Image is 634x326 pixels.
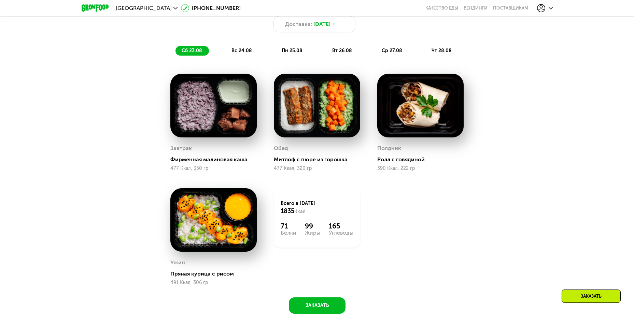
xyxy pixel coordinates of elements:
div: 390 Ккал, 222 гр [377,166,464,171]
button: Заказать [289,297,346,314]
span: [DATE] [313,20,330,28]
a: Вендинги [464,5,488,11]
div: Пряная курица с рисом [170,270,262,277]
div: поставщикам [493,5,528,11]
div: 477 Ккал, 320 гр [274,166,360,171]
div: Фирменная малиновая каша [170,156,262,163]
div: 99 [305,222,320,230]
div: Митлоф с пюре из горошка [274,156,366,163]
div: 71 [281,222,296,230]
a: Качество еды [425,5,458,11]
div: 165 [329,222,353,230]
span: чт 28.08 [432,48,452,54]
span: вс 24.08 [231,48,252,54]
span: вт 26.08 [332,48,352,54]
span: 1835 [281,207,294,215]
span: ср 27.08 [382,48,402,54]
span: [GEOGRAPHIC_DATA] [116,5,172,11]
div: Заказать [562,290,621,303]
span: Доставка: [285,20,312,28]
div: Завтрак [170,143,192,153]
div: Ужин [170,257,185,268]
span: Ккал [294,209,306,214]
div: Белки [281,230,296,236]
div: 491 Ккал, 306 гр [170,280,257,285]
div: Всего в [DATE] [281,200,353,215]
div: Жиры [305,230,320,236]
span: пн 25.08 [282,48,302,54]
a: [PHONE_NUMBER] [181,4,241,12]
div: Ролл с говядиной [377,156,469,163]
div: Углеводы [329,230,353,236]
div: Полдник [377,143,401,153]
div: Обед [274,143,288,153]
div: 477 Ккал, 350 гр [170,166,257,171]
span: сб 23.08 [182,48,202,54]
